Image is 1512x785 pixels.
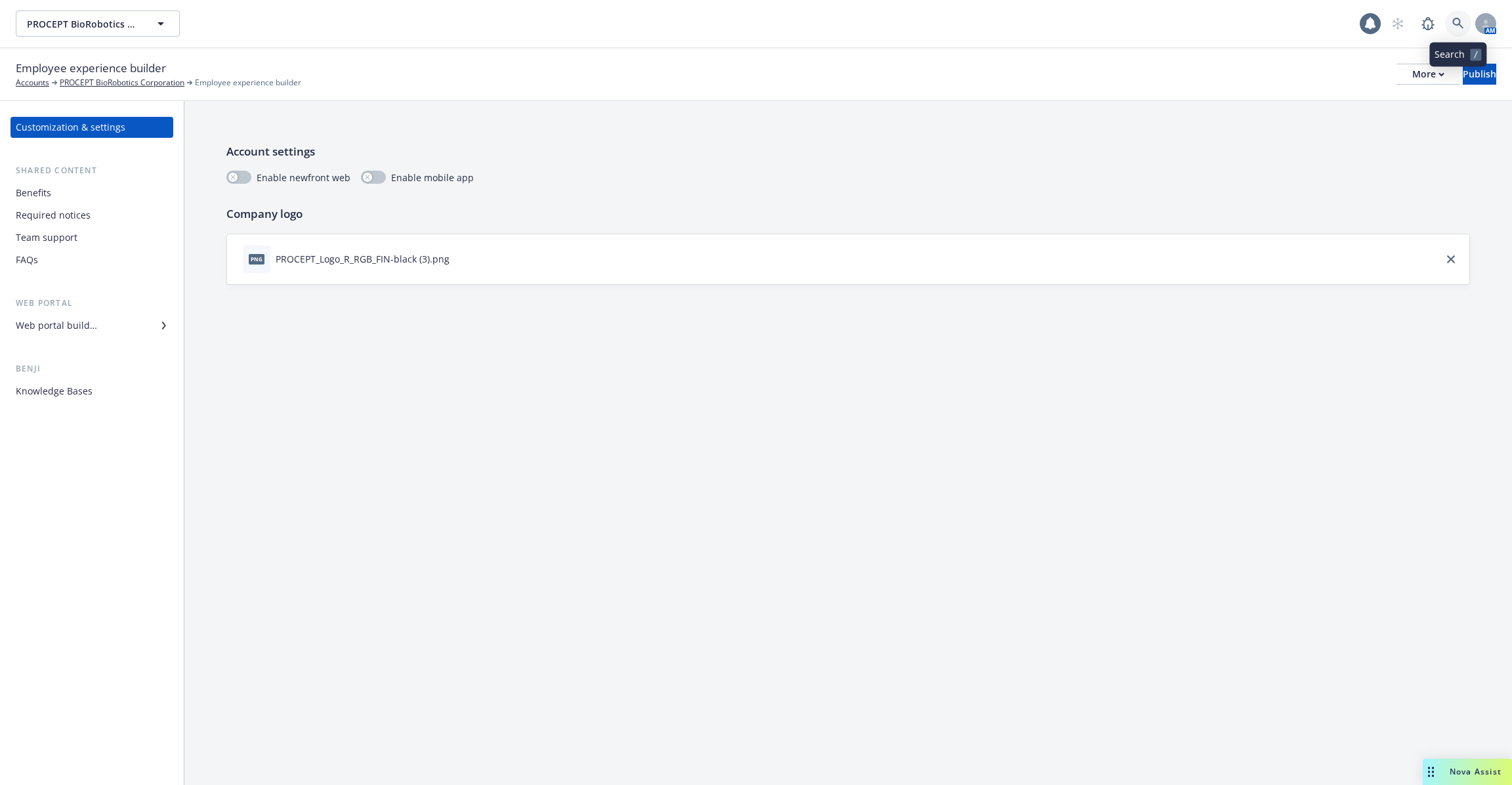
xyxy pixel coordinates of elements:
[1443,251,1459,267] a: close
[10,381,173,402] a: Knowledge Bases
[10,227,173,248] a: Team support
[249,254,264,264] span: png
[10,164,173,177] div: Shared content
[1415,11,1441,37] a: Report a Bug
[27,17,140,31] span: PROCEPT BioRobotics Corporation
[1463,64,1496,84] div: Publish
[16,11,180,37] button: PROCEPT BioRobotics Corporation
[16,315,97,336] div: Web portal builder
[226,143,1470,160] p: Account settings
[195,77,301,89] span: Employee experience builder
[10,205,173,226] a: Required notices
[16,182,51,203] div: Benefits
[16,205,91,226] div: Required notices
[16,117,125,138] div: Customization & settings
[1450,766,1501,777] span: Nova Assist
[16,60,166,77] span: Employee experience builder
[16,381,93,402] div: Knowledge Bases
[1445,11,1471,37] a: Search
[1463,64,1496,85] button: Publish
[60,77,184,89] a: PROCEPT BioRobotics Corporation
[226,205,1470,223] p: Company logo
[10,117,173,138] a: Customization & settings
[455,252,465,266] button: download file
[16,227,77,248] div: Team support
[16,249,38,270] div: FAQs
[1396,64,1460,85] button: More
[257,171,350,184] span: Enable newfront web
[10,249,173,270] a: FAQs
[16,77,49,89] a: Accounts
[1412,64,1444,84] div: More
[276,252,450,266] div: PROCEPT_Logo_R_RGB_FIN-black (3).png
[10,362,173,375] div: Benji
[1423,759,1439,785] div: Drag to move
[391,171,474,184] span: Enable mobile app
[1385,11,1411,37] a: Start snowing
[1423,759,1512,785] button: Nova Assist
[10,297,173,310] div: Web portal
[10,315,173,336] a: Web portal builder
[10,182,173,203] a: Benefits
